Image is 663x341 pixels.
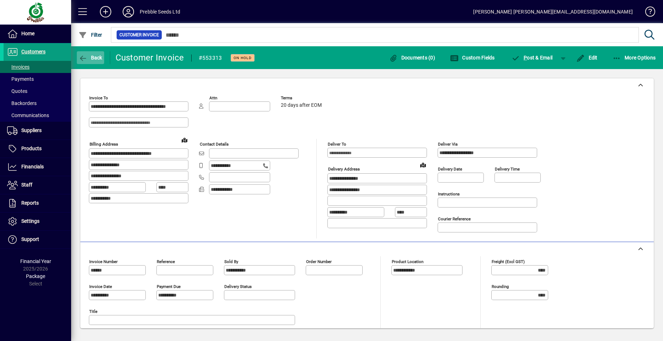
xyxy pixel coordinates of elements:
span: Invoices [7,64,30,70]
div: Prebble Seeds Ltd [140,6,180,17]
span: ost & Email [512,55,553,61]
span: Package [26,273,45,279]
mat-label: Freight (excl GST) [492,259,525,264]
button: More Options [611,51,658,64]
mat-label: Rounding [492,284,509,289]
span: Backorders [7,100,37,106]
span: Terms [281,96,324,100]
span: Payments [7,76,34,82]
a: Products [4,140,71,158]
mat-label: Invoice date [89,284,112,289]
button: Back [77,51,104,64]
span: P [524,55,527,61]
a: View on map [179,134,190,146]
span: Home [21,31,34,36]
mat-label: Attn [209,95,217,100]
a: Suppliers [4,122,71,140]
mat-label: Title [89,309,97,314]
mat-label: Courier Reference [438,216,471,221]
mat-label: Deliver To [328,142,346,147]
a: View on map [417,159,429,170]
span: 20 days after EOM [281,103,322,108]
span: Financials [21,164,44,169]
a: Backorders [4,97,71,109]
span: Products [21,146,42,151]
button: Add [94,5,117,18]
app-page-header-button: Back [71,51,110,64]
div: Customer Invoice [116,52,184,63]
a: Financials [4,158,71,176]
button: Post & Email [508,51,556,64]
a: Payments [4,73,71,85]
mat-label: Delivery date [438,167,462,172]
a: Settings [4,213,71,230]
span: Filter [79,32,102,38]
button: Filter [77,28,104,41]
span: Reports [21,200,39,206]
span: Suppliers [21,127,42,133]
span: Customers [21,49,46,54]
mat-label: Delivery time [495,167,520,172]
span: Customer Invoice [119,31,159,38]
span: Support [21,236,39,242]
span: Documents (0) [389,55,435,61]
mat-label: Instructions [438,192,460,196]
mat-label: Reference [157,259,175,264]
mat-label: Sold by [224,259,238,264]
span: Staff [21,182,32,188]
mat-label: Order number [306,259,332,264]
mat-label: Payment due [157,284,181,289]
span: Custom Fields [450,55,495,61]
button: Edit [574,51,599,64]
a: Staff [4,176,71,194]
button: Custom Fields [448,51,497,64]
a: Quotes [4,85,71,97]
mat-label: Invoice To [89,95,108,100]
div: [PERSON_NAME] [PERSON_NAME][EMAIL_ADDRESS][DOMAIN_NAME] [473,6,633,17]
mat-label: Invoice number [89,259,118,264]
a: Invoices [4,61,71,73]
mat-label: Deliver via [438,142,458,147]
span: Settings [21,218,39,224]
a: Communications [4,109,71,121]
a: Home [4,25,71,43]
mat-label: Delivery status [224,284,252,289]
span: More Options [613,55,656,61]
button: Profile [117,5,140,18]
mat-label: Product location [392,259,423,264]
span: Quotes [7,88,27,94]
span: Financial Year [20,258,51,264]
div: #553313 [199,52,222,64]
span: On hold [234,56,252,60]
span: Communications [7,112,49,118]
a: Support [4,231,71,248]
span: Back [79,55,102,61]
button: Documents (0) [387,51,437,64]
span: Edit [576,55,598,61]
a: Reports [4,194,71,212]
a: Knowledge Base [640,1,654,25]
